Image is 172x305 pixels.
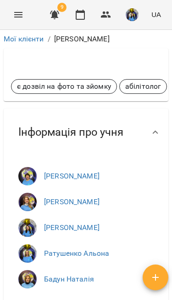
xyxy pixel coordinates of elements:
[18,125,123,139] span: Інформація про учня
[18,193,37,211] img: Позднякова Анастасія
[119,79,167,94] div: абілітолог
[126,8,139,21] img: d1dec607e7f372b62d1bb04098aa4c64.jpeg
[44,223,100,232] a: [PERSON_NAME]
[151,10,161,19] span: UA
[44,197,100,206] a: [PERSON_NAME]
[17,81,111,92] p: є дозвіл на фото та зйомку
[125,81,161,92] p: абілітолог
[4,35,44,43] a: Мої клієнти
[44,275,94,283] a: Бадун Наталія
[48,34,50,45] li: /
[54,34,110,45] p: [PERSON_NAME]
[18,167,37,185] img: Чирва Юлія
[7,4,29,26] button: Menu
[4,109,168,156] div: Інформація про учня
[11,79,117,94] div: є дозвіл на фото та зйомку
[4,34,168,45] nav: breadcrumb
[18,219,37,237] img: Свириденко Аня
[44,249,109,258] a: Ратушенко Альона
[148,6,165,23] button: UA
[57,3,67,12] span: 9
[18,244,37,263] img: Ратушенко Альона
[44,172,100,180] a: [PERSON_NAME]
[18,270,37,288] img: Бадун Наталія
